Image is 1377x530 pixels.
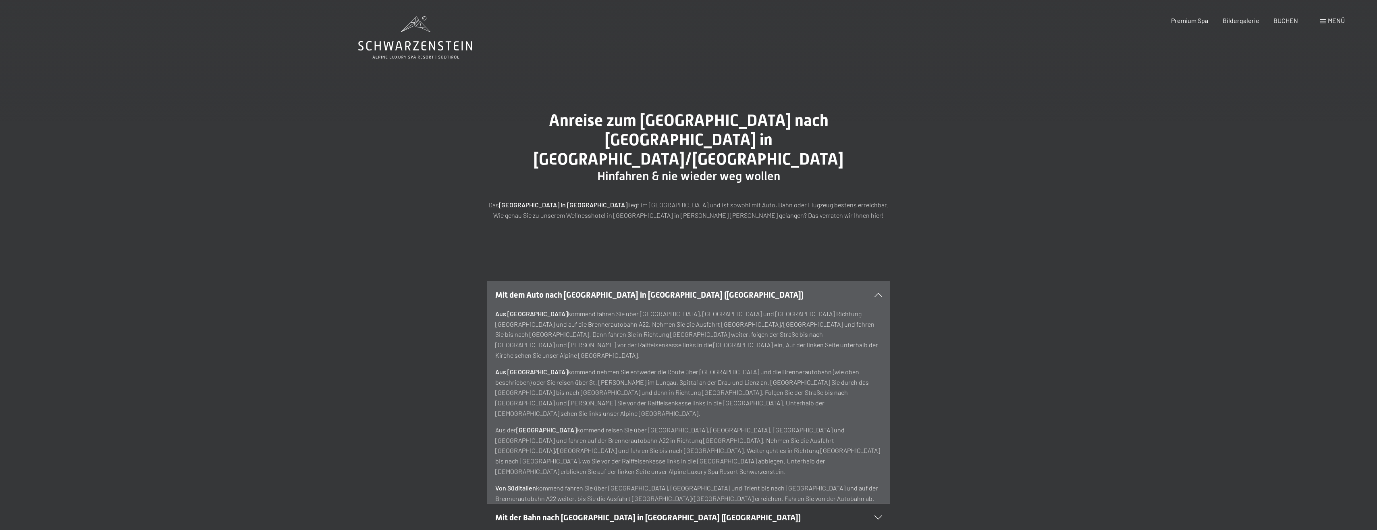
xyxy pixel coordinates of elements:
strong: [GEOGRAPHIC_DATA] [516,426,577,434]
span: Mit dem Auto nach [GEOGRAPHIC_DATA] in [GEOGRAPHIC_DATA] ([GEOGRAPHIC_DATA]) [495,290,804,300]
a: BUCHEN [1273,17,1298,24]
strong: Von Süditalien [495,484,536,492]
p: Das liegt im [GEOGRAPHIC_DATA] und ist sowohl mit Auto, Bahn oder Flugzeug bestens erreichbar. Wi... [487,200,890,220]
p: Aus der kommend reisen Sie über [GEOGRAPHIC_DATA], [GEOGRAPHIC_DATA], [GEOGRAPHIC_DATA] und [GEOG... [495,425,882,476]
span: Anreise zum [GEOGRAPHIC_DATA] nach [GEOGRAPHIC_DATA] in [GEOGRAPHIC_DATA]/[GEOGRAPHIC_DATA] [534,111,843,169]
a: Premium Spa [1171,17,1208,24]
strong: [GEOGRAPHIC_DATA] in [GEOGRAPHIC_DATA] [499,201,627,209]
p: kommend fahren Sie über [GEOGRAPHIC_DATA], [GEOGRAPHIC_DATA] und [GEOGRAPHIC_DATA] Richtung [GEOG... [495,309,882,360]
a: Bildergalerie [1223,17,1259,24]
strong: Aus [GEOGRAPHIC_DATA] [495,310,568,317]
strong: Aus [GEOGRAPHIC_DATA] [495,368,568,376]
span: Hinfahren & nie wieder weg wollen [597,169,780,183]
span: Mit der Bahn nach [GEOGRAPHIC_DATA] in [GEOGRAPHIC_DATA] ([GEOGRAPHIC_DATA]) [495,513,801,522]
span: Menü [1328,17,1345,24]
p: kommend nehmen Sie entweder die Route über [GEOGRAPHIC_DATA] und die Brennerautobahn (wie oben be... [495,367,882,418]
